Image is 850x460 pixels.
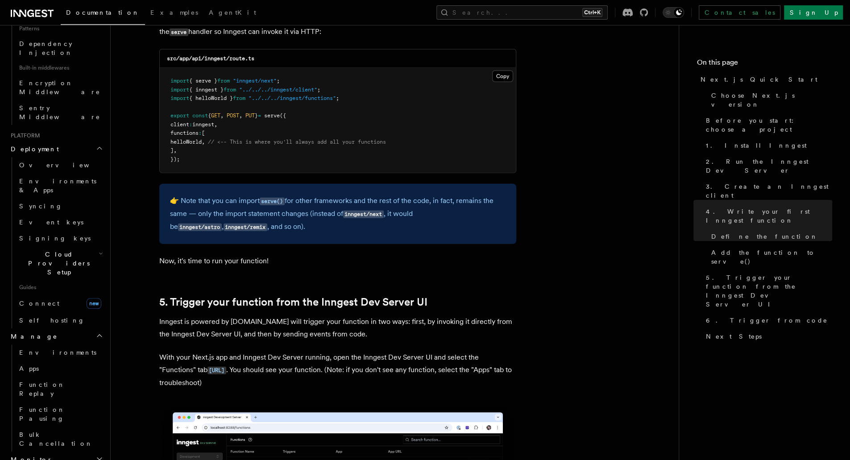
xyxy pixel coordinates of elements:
a: Next Steps [702,328,832,344]
a: 5. Trigger your function from the Inngest Dev Server UI [159,296,427,308]
span: Examples [150,9,198,16]
div: Manage [7,344,105,452]
span: import [170,87,189,93]
span: ] [170,147,174,153]
span: "../../../inngest/functions" [249,95,336,101]
span: { inngest } [189,87,224,93]
span: , [214,121,217,128]
p: Next, import your Inngest function in the routes handler ( ) and add it to the handler so Inngest... [159,12,516,38]
span: Encryption Middleware [19,79,100,95]
span: , [239,112,242,119]
span: const [192,112,208,119]
a: 3. Create an Inngest client [702,178,832,203]
p: 👉 Note that you can import for other frameworks and the rest of the code, in fact, remains the sa... [170,195,506,233]
span: ; [317,87,320,93]
span: : [199,130,202,136]
span: Sentry Middleware [19,104,100,120]
button: Manage [7,328,105,344]
span: functions [170,130,199,136]
a: Examples [145,3,203,24]
span: Syncing [19,203,62,210]
span: , [220,112,224,119]
span: serve [264,112,280,119]
a: Connectnew [16,294,105,312]
span: Overview [19,162,111,169]
a: Bulk Cancellation [16,427,105,452]
span: AgentKit [209,9,256,16]
span: { serve } [189,78,217,84]
a: Choose Next.js version [708,87,832,112]
a: 1. Install Inngest [702,137,832,153]
button: Search...Ctrl+K [436,5,608,20]
kbd: Ctrl+K [582,8,602,17]
span: [ [202,130,205,136]
a: Sign Up [784,5,843,20]
span: Cloud Providers Setup [16,250,99,277]
span: Platform [7,132,40,139]
span: "../../../inngest/client" [239,87,317,93]
span: from [233,95,245,101]
span: Define the function [711,232,818,241]
span: Signing keys [19,235,91,242]
a: Contact sales [699,5,780,20]
code: inngest/astro [178,224,222,231]
span: Environments [19,349,96,356]
a: Next.js Quick Start [697,71,832,87]
span: }); [170,156,180,162]
span: 6. Trigger from code [706,316,828,325]
a: Self hosting [16,312,105,328]
span: Bulk Cancellation [19,431,93,447]
span: Connect [19,300,59,307]
span: ; [336,95,339,101]
a: Function Pausing [16,402,105,427]
span: 5. Trigger your function from the Inngest Dev Server UI [706,273,832,309]
span: Guides [16,280,105,294]
span: ({ [280,112,286,119]
a: Signing keys [16,230,105,246]
span: from [224,87,236,93]
span: Event keys [19,219,83,226]
a: Define the function [708,228,832,245]
code: [URL] [207,367,226,374]
span: from [217,78,230,84]
span: } [255,112,258,119]
span: : [189,121,192,128]
span: { [208,112,211,119]
a: Function Replay [16,377,105,402]
span: Manage [7,332,58,341]
a: [URL] [207,365,226,374]
p: With your Next.js app and Inngest Dev Server running, open the Inngest Dev Server UI and select t... [159,351,516,389]
button: Cloud Providers Setup [16,246,105,280]
span: Function Replay [19,381,65,397]
span: = [258,112,261,119]
a: Syncing [16,198,105,214]
span: helloWorld [170,139,202,145]
div: Deployment [7,157,105,328]
a: Add the function to serve() [708,245,832,269]
a: serve() [260,196,285,205]
span: export [170,112,189,119]
span: 4. Write your first Inngest function [706,207,832,225]
a: Overview [16,157,105,173]
span: // <-- This is where you'll always add all your functions [208,139,386,145]
p: Inngest is powered by [DOMAIN_NAME] will trigger your function in two ways: first, by invoking it... [159,315,516,340]
a: Sentry Middleware [16,100,105,125]
a: Before you start: choose a project [702,112,832,137]
span: GET [211,112,220,119]
span: Documentation [66,9,140,16]
span: Apps [19,365,39,372]
a: Environments & Apps [16,173,105,198]
a: 6. Trigger from code [702,312,832,328]
button: Deployment [7,141,105,157]
span: client [170,121,189,128]
span: inngest [192,121,214,128]
span: ; [277,78,280,84]
span: 3. Create an Inngest client [706,182,832,200]
span: Function Pausing [19,406,65,422]
a: 2. Run the Inngest Dev Server [702,153,832,178]
span: PUT [245,112,255,119]
a: AgentKit [203,3,261,24]
span: new [87,298,101,309]
span: Dependency Injection [19,40,73,56]
h4: On this page [697,57,832,71]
